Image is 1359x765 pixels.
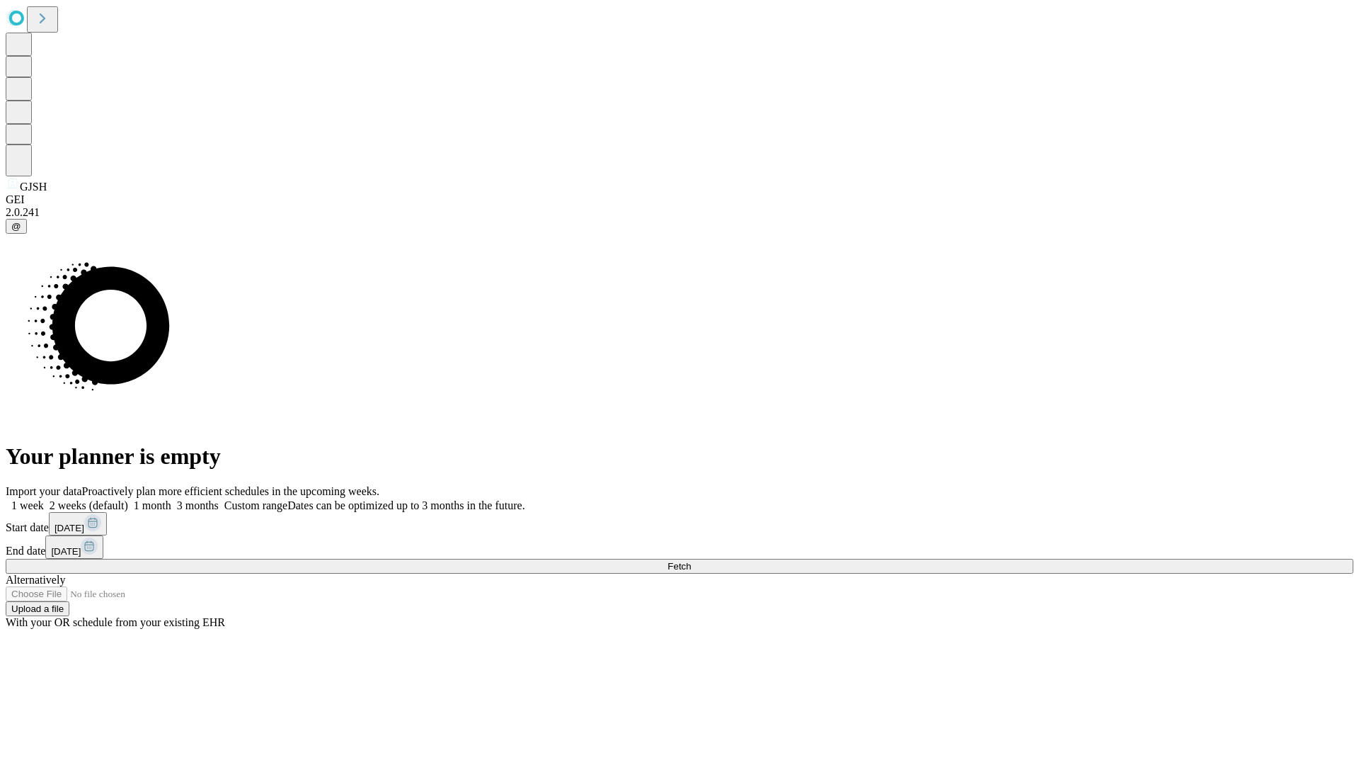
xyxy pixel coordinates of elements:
h1: Your planner is empty [6,443,1353,470]
span: 1 week [11,499,44,511]
span: Import your data [6,485,82,497]
button: Fetch [6,559,1353,574]
button: [DATE] [49,512,107,535]
div: End date [6,535,1353,559]
span: GJSH [20,181,47,193]
span: 3 months [177,499,219,511]
span: [DATE] [55,523,84,533]
div: Start date [6,512,1353,535]
span: 2 weeks (default) [50,499,128,511]
span: [DATE] [51,546,81,557]
span: 1 month [134,499,171,511]
span: Custom range [224,499,287,511]
button: Upload a file [6,601,69,616]
div: GEI [6,193,1353,206]
button: @ [6,219,27,234]
button: [DATE] [45,535,103,559]
span: Proactively plan more efficient schedules in the upcoming weeks. [82,485,379,497]
span: Fetch [667,561,691,572]
span: Dates can be optimized up to 3 months in the future. [287,499,524,511]
span: Alternatively [6,574,65,586]
span: @ [11,221,21,232]
span: With your OR schedule from your existing EHR [6,616,225,628]
div: 2.0.241 [6,206,1353,219]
